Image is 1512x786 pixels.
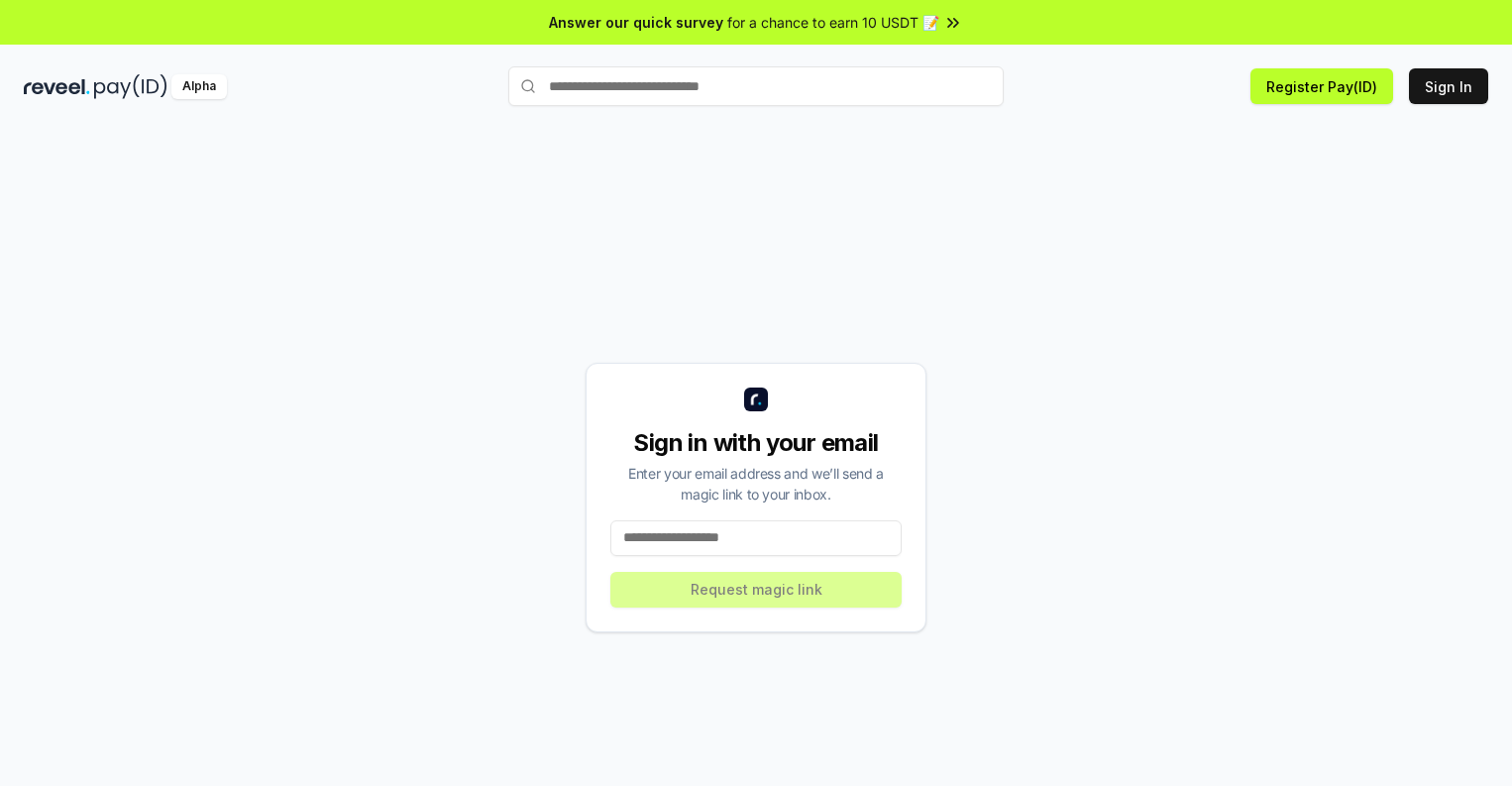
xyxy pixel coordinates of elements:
button: Sign In [1409,68,1488,104]
div: Enter your email address and we’ll send a magic link to your inbox. [610,463,902,505]
img: reveel_dark [24,74,90,99]
img: logo_small [744,388,768,411]
button: Register Pay(ID) [1250,68,1393,104]
span: for a chance to earn 10 USDT 📝 [727,12,939,33]
span: Answer our quick survey [549,12,723,33]
div: Alpha [171,74,227,99]
div: Sign in with your email [610,427,902,459]
img: pay_id [94,74,167,99]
